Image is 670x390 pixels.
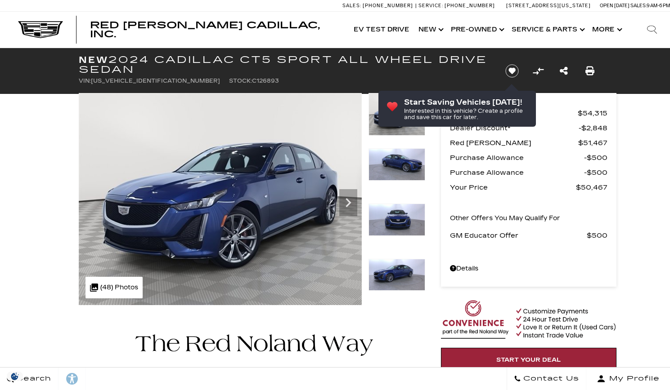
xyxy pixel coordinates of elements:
span: C126893 [252,78,279,84]
span: [US_VEHICLE_IDENTIFICATION_NUMBER] [91,78,220,84]
a: Red [PERSON_NAME] Cadillac, Inc. [90,21,340,39]
img: New 2024 Wave Metallic Cadillac Sport image 1 [79,93,362,305]
strong: New [79,54,108,65]
span: Red [PERSON_NAME] Cadillac, Inc. [90,20,320,40]
button: Compare vehicle [531,64,545,78]
span: Search [14,372,51,385]
a: Start Your Deal [441,348,616,372]
span: My Profile [606,372,660,385]
span: $51,467 [578,137,607,149]
img: New 2024 Wave Metallic Cadillac Sport image 4 [369,259,425,291]
img: Cadillac Dark Logo with Cadillac White Text [18,21,63,38]
span: Service: [418,3,443,9]
span: GM Educator Offer [450,229,587,242]
span: $500 [584,151,607,164]
a: Red [PERSON_NAME] $51,467 [450,137,607,149]
span: 9 AM-6 PM [647,3,670,9]
span: Start Your Deal [496,356,561,363]
span: $50,467 [576,181,607,194]
span: [PHONE_NUMBER] [363,3,413,9]
img: New 2024 Wave Metallic Cadillac Sport image 3 [369,204,425,236]
img: New 2024 Wave Metallic Cadillac Sport image 1 [369,93,425,136]
a: Print this New 2024 Cadillac CT5 Sport All Wheel Drive Sedan [585,65,594,77]
span: [PHONE_NUMBER] [445,3,495,9]
h1: 2024 Cadillac CT5 Sport All Wheel Drive Sedan [79,55,490,75]
a: Your Price $50,467 [450,181,607,194]
div: Next [339,189,357,216]
div: (48) Photos [85,277,143,298]
span: Stock: [229,78,252,84]
span: Sales: [630,3,647,9]
a: New [414,12,446,48]
span: MSRP [450,107,578,120]
span: Sales: [342,3,361,9]
img: Opt-Out Icon [4,372,25,381]
span: Purchase Allowance [450,151,584,164]
button: Open user profile menu [586,368,670,390]
a: Dealer Discount* $2,848 [450,122,607,134]
a: [STREET_ADDRESS][US_STATE] [506,3,591,9]
p: Other Offers You May Qualify For [450,212,560,225]
a: Purchase Allowance $500 [450,166,607,179]
section: Click to Open Cookie Consent Modal [4,372,25,381]
a: Service & Parts [507,12,588,48]
span: Dealer Discount* [450,122,579,134]
img: New 2024 Wave Metallic Cadillac Sport image 2 [369,148,425,181]
a: Contact Us [507,368,586,390]
span: Purchase Allowance [450,166,584,179]
span: Your Price [450,181,576,194]
span: Contact Us [521,372,579,385]
span: $54,315 [578,107,607,120]
span: $500 [587,229,607,242]
a: Sales: [PHONE_NUMBER] [342,3,415,8]
span: VIN: [79,78,91,84]
a: EV Test Drive [349,12,414,48]
span: $2,848 [579,122,607,134]
a: Purchase Allowance $500 [450,151,607,164]
a: MSRP $54,315 [450,107,607,120]
a: Pre-Owned [446,12,507,48]
a: Share this New 2024 Cadillac CT5 Sport All Wheel Drive Sedan [560,65,568,77]
button: Save vehicle [502,64,522,78]
button: More [588,12,625,48]
span: Open [DATE] [600,3,630,9]
span: Red [PERSON_NAME] [450,137,578,149]
a: Details [450,262,607,275]
a: Service: [PHONE_NUMBER] [415,3,497,8]
a: GM Educator Offer $500 [450,229,607,242]
span: $500 [584,166,607,179]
